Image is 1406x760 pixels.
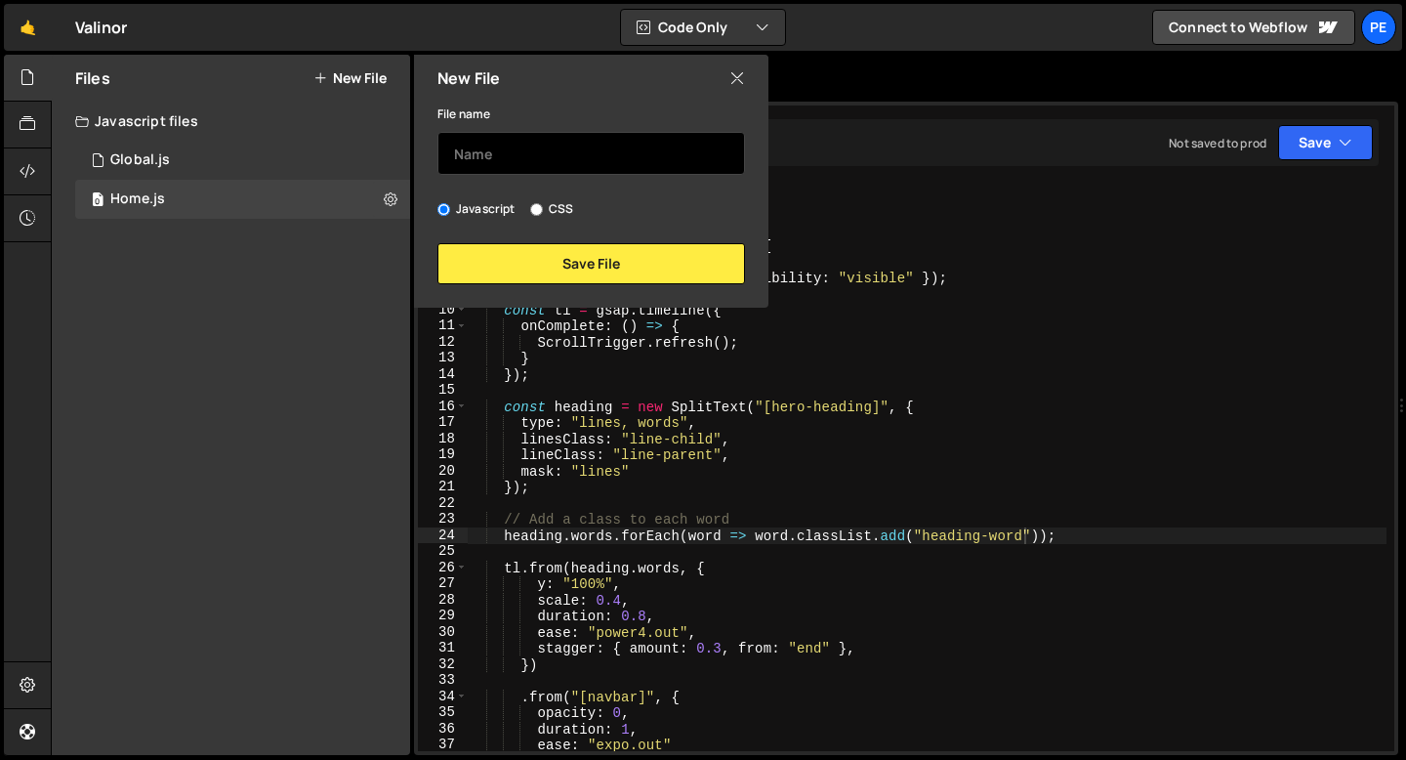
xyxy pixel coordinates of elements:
h2: Files [75,67,110,89]
div: 24 [418,528,468,544]
div: 12 [418,334,468,351]
input: Javascript [437,203,450,216]
h2: New File [437,67,500,89]
div: 14 [418,366,468,383]
div: 16704/45652.js [75,180,410,219]
a: Connect to Webflow [1152,10,1355,45]
div: 18 [418,431,468,447]
div: 37 [418,737,468,753]
div: Javascript files [52,102,410,141]
button: Save [1278,125,1373,160]
a: 🤙 [4,4,52,51]
div: Global.js [110,151,170,169]
div: 36 [418,721,468,738]
div: 15 [418,382,468,399]
div: 26 [418,560,468,576]
input: Name [437,132,745,175]
button: Code Only [621,10,785,45]
div: 11 [418,317,468,334]
div: 16704/45653.js [75,141,410,180]
div: 10 [418,302,468,318]
div: 31 [418,640,468,656]
div: 30 [418,624,468,641]
div: 35 [418,704,468,721]
div: 22 [418,495,468,512]
div: Home.js [110,190,165,208]
div: 20 [418,463,468,480]
label: Javascript [437,199,516,219]
div: 32 [418,656,468,673]
div: 29 [418,608,468,624]
div: 17 [418,414,468,431]
div: Not saved to prod [1169,135,1266,151]
div: 23 [418,511,468,528]
a: Pe [1361,10,1396,45]
div: 27 [418,575,468,592]
label: File name [437,105,490,124]
div: 19 [418,446,468,463]
div: Valinor [75,16,127,39]
div: 21 [418,479,468,495]
div: 13 [418,350,468,366]
div: 16 [418,399,468,415]
div: 34 [418,689,468,705]
div: 28 [418,592,468,609]
span: 0 [92,193,103,209]
div: 33 [418,672,468,689]
label: CSS [530,199,573,219]
div: 25 [418,543,468,560]
button: Save File [437,243,745,284]
button: New File [313,70,387,86]
input: CSS [530,203,543,216]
